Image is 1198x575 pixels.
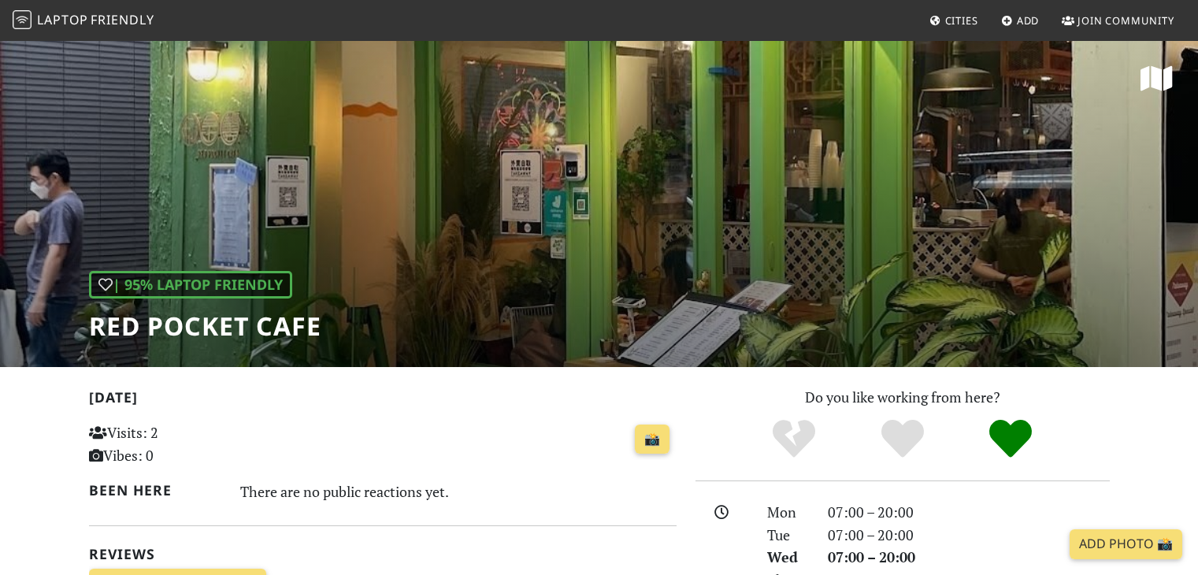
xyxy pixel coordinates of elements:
[758,546,818,569] div: Wed
[758,524,818,547] div: Tue
[1055,6,1181,35] a: Join Community
[635,425,669,454] a: 📸
[848,417,957,461] div: Yes
[818,524,1119,547] div: 07:00 – 20:00
[695,386,1110,409] p: Do you like working from here?
[89,271,292,299] div: | 95% Laptop Friendly
[89,482,222,499] h2: Been here
[1017,13,1040,28] span: Add
[740,417,848,461] div: No
[956,417,1065,461] div: Definitely!
[13,7,154,35] a: LaptopFriendly LaptopFriendly
[758,501,818,524] div: Mon
[1070,529,1182,559] a: Add Photo 📸
[89,421,273,467] p: Visits: 2 Vibes: 0
[91,11,154,28] span: Friendly
[89,389,677,412] h2: [DATE]
[89,546,677,562] h2: Reviews
[37,11,88,28] span: Laptop
[995,6,1046,35] a: Add
[818,546,1119,569] div: 07:00 – 20:00
[818,501,1119,524] div: 07:00 – 20:00
[923,6,985,35] a: Cities
[89,311,321,341] h1: Red Pocket Cafe
[240,479,677,504] div: There are no public reactions yet.
[1077,13,1174,28] span: Join Community
[13,10,32,29] img: LaptopFriendly
[945,13,978,28] span: Cities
